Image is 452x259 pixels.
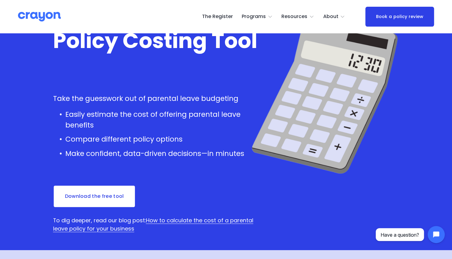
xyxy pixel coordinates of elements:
p: Make confident, data-driven decisions—in minutes [65,148,259,159]
a: folder dropdown [281,12,314,22]
a: Download the free tool [53,185,136,208]
p: Take the guesswork out of parental leave budgeting [53,93,259,104]
a: The Register [202,12,233,22]
p: Compare different policy options [65,134,259,145]
p: Easily estimate the cost of offering parental leave benefits [65,109,259,130]
span: About [323,12,338,21]
a: folder dropdown [323,12,345,22]
a: How to calculate the cost of a parental leave policy for your business [53,216,253,232]
span: Resources [281,12,307,21]
span: Programs [242,12,266,21]
p: To dig deeper, read our blog post: [53,216,259,233]
img: Crayon [18,11,61,22]
a: Book a policy review [365,7,434,27]
a: folder dropdown [242,12,273,22]
h1: Parental Leave Policy Costing Tool [53,7,259,52]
